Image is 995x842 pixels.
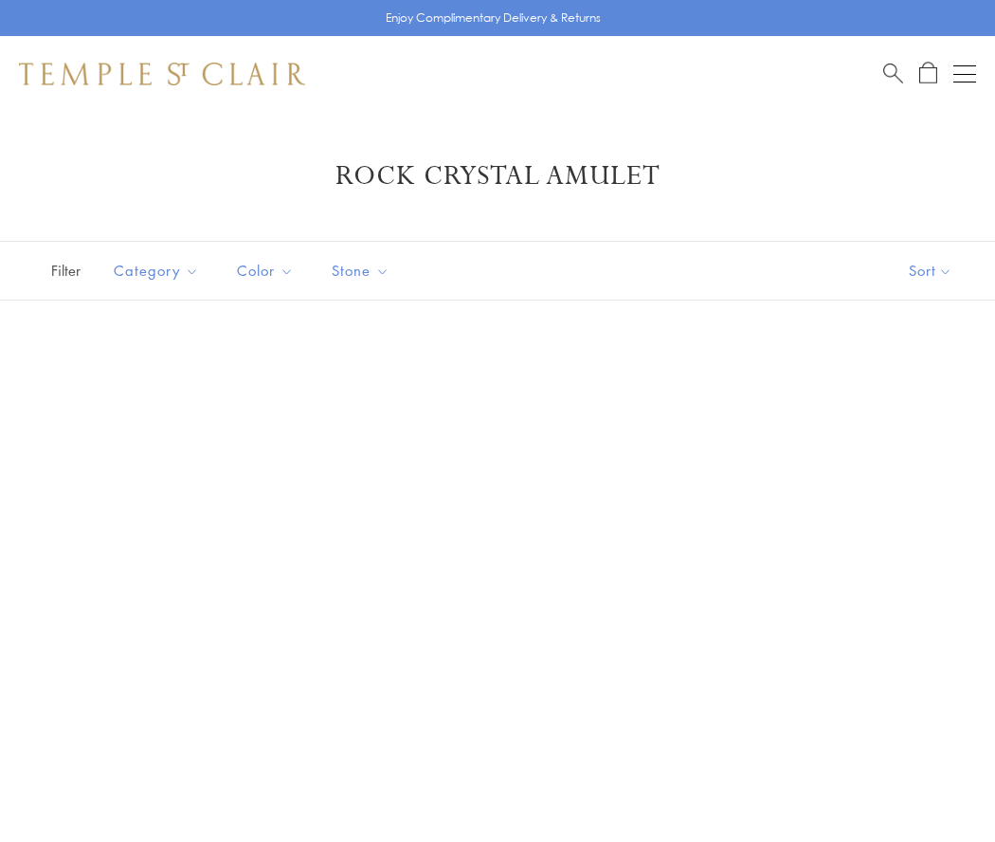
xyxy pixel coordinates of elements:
[99,249,213,292] button: Category
[919,62,937,85] a: Open Shopping Bag
[883,62,903,85] a: Search
[953,63,976,85] button: Open navigation
[104,259,213,283] span: Category
[317,249,404,292] button: Stone
[386,9,601,27] p: Enjoy Complimentary Delivery & Returns
[866,242,995,300] button: Show sort by
[223,249,308,292] button: Color
[227,259,308,283] span: Color
[19,63,305,85] img: Temple St. Clair
[322,259,404,283] span: Stone
[47,159,948,193] h1: Rock Crystal Amulet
